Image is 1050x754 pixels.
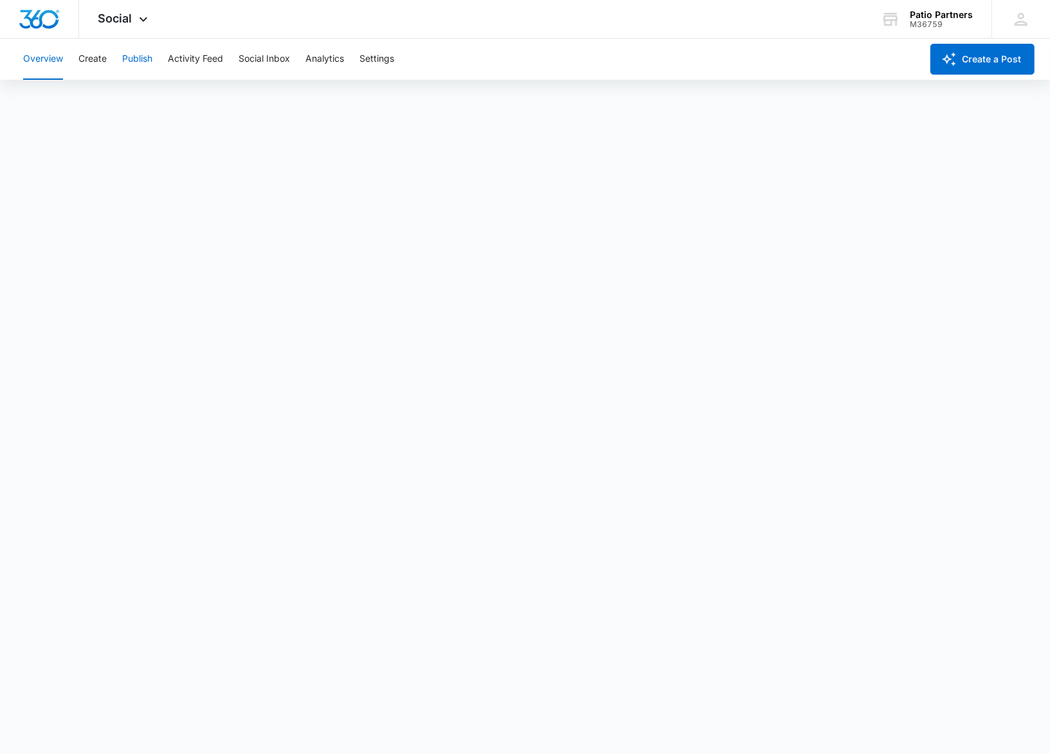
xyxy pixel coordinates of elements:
[359,39,394,80] button: Settings
[78,39,107,80] button: Create
[930,44,1035,75] button: Create a Post
[122,39,152,80] button: Publish
[239,39,290,80] button: Social Inbox
[910,20,973,29] div: account id
[910,10,973,20] div: account name
[168,39,223,80] button: Activity Feed
[305,39,344,80] button: Analytics
[98,12,132,25] span: Social
[23,39,63,80] button: Overview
